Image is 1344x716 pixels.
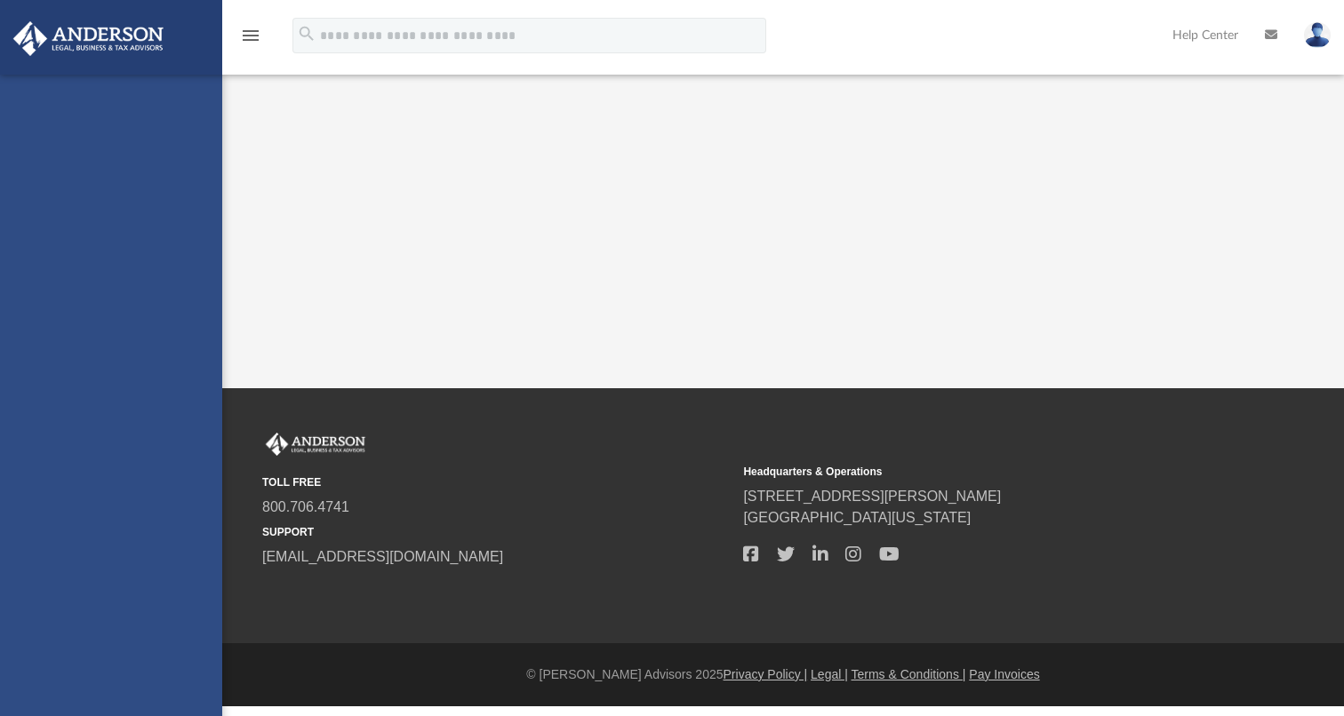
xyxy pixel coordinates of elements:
[240,34,261,46] a: menu
[262,474,731,490] small: TOLL FREE
[262,433,369,456] img: Anderson Advisors Platinum Portal
[222,665,1344,684] div: © [PERSON_NAME] Advisors 2025
[297,24,316,44] i: search
[240,25,261,46] i: menu
[262,499,349,514] a: 800.706.4741
[724,667,808,681] a: Privacy Policy |
[1304,22,1331,48] img: User Pic
[743,464,1212,480] small: Headquarters & Operations
[8,21,169,56] img: Anderson Advisors Platinum Portal
[262,549,503,564] a: [EMAIL_ADDRESS][DOMAIN_NAME]
[969,667,1039,681] a: Pay Invoices
[811,667,848,681] a: Legal |
[262,524,731,540] small: SUPPORT
[743,510,971,525] a: [GEOGRAPHIC_DATA][US_STATE]
[852,667,966,681] a: Terms & Conditions |
[743,489,1001,504] a: [STREET_ADDRESS][PERSON_NAME]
